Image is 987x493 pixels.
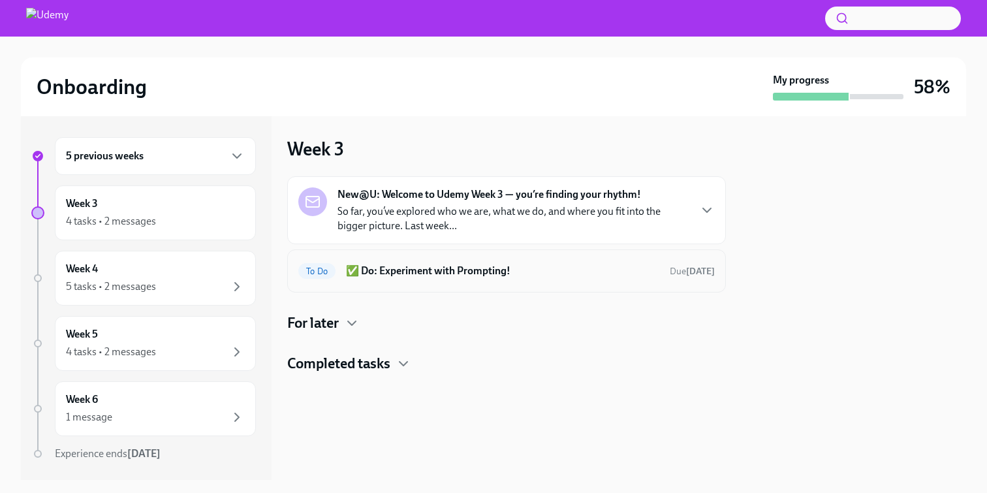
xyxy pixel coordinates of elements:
[287,137,344,161] h3: Week 3
[37,74,147,100] h2: Onboarding
[66,262,98,276] h6: Week 4
[670,265,715,278] span: September 27th, 2025 12:00
[66,197,98,211] h6: Week 3
[55,137,256,175] div: 5 previous weeks
[914,75,950,99] h3: 58%
[66,214,156,229] div: 4 tasks • 2 messages
[686,266,715,277] strong: [DATE]
[287,354,726,374] div: Completed tasks
[298,266,336,276] span: To Do
[287,354,390,374] h4: Completed tasks
[337,204,689,233] p: So far, you’ve explored who we are, what we do, and where you fit into the bigger picture. Last w...
[31,251,256,306] a: Week 45 tasks • 2 messages
[773,73,829,87] strong: My progress
[337,187,641,202] strong: New@U: Welcome to Udemy Week 3 — you’re finding your rhythm!
[346,264,659,278] h6: ✅ Do: Experiment with Prompting!
[31,316,256,371] a: Week 54 tasks • 2 messages
[127,447,161,460] strong: [DATE]
[670,266,715,277] span: Due
[66,410,112,424] div: 1 message
[66,279,156,294] div: 5 tasks • 2 messages
[66,345,156,359] div: 4 tasks • 2 messages
[26,8,69,29] img: Udemy
[66,149,144,163] h6: 5 previous weeks
[287,313,726,333] div: For later
[31,381,256,436] a: Week 61 message
[66,392,98,407] h6: Week 6
[55,447,161,460] span: Experience ends
[66,327,98,342] h6: Week 5
[287,313,339,333] h4: For later
[31,185,256,240] a: Week 34 tasks • 2 messages
[298,261,715,281] a: To Do✅ Do: Experiment with Prompting!Due[DATE]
